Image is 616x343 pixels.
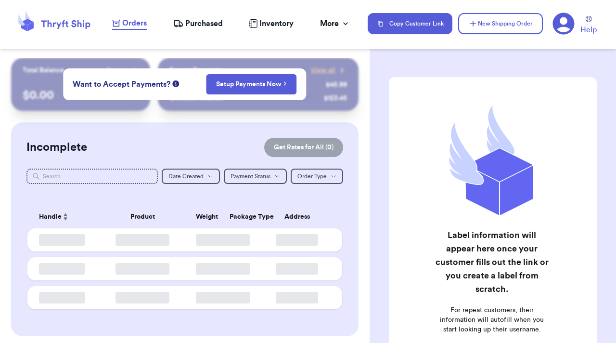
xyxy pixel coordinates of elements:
[62,211,69,223] button: Sort ascending
[39,212,62,222] span: Handle
[169,66,223,75] p: Recent Payments
[435,228,549,296] h2: Label information will appear here once your customer fills out the link or you create a label fr...
[190,205,224,228] th: Weight
[297,173,327,179] span: Order Type
[122,17,147,29] span: Orders
[311,66,335,75] span: View all
[257,205,342,228] th: Address
[106,66,139,75] a: Payout
[224,169,287,184] button: Payment Status
[106,66,127,75] span: Payout
[23,66,64,75] p: Total Balance
[26,140,87,155] h2: Incomplete
[231,173,270,179] span: Payment Status
[216,79,287,89] a: Setup Payments Now
[326,80,347,90] div: $ 45.99
[206,74,297,94] button: Setup Payments Now
[458,13,543,34] button: New Shipping Order
[224,205,257,228] th: Package Type
[73,79,170,90] span: Want to Accept Payments?
[368,13,452,34] button: Copy Customer Link
[291,169,343,184] button: Order Type
[580,16,597,36] a: Help
[26,169,158,184] input: Search
[324,93,347,103] div: $ 123.45
[311,66,347,75] a: View all
[23,88,139,103] p: $ 0.00
[249,18,294,29] a: Inventory
[185,18,223,29] span: Purchased
[320,18,350,29] div: More
[173,18,223,29] a: Purchased
[264,138,343,157] button: Get Rates for All (0)
[168,173,204,179] span: Date Created
[162,169,220,184] button: Date Created
[580,24,597,36] span: Help
[112,17,147,30] a: Orders
[95,205,190,228] th: Product
[435,305,549,334] p: For repeat customers, their information will autofill when you start looking up their username.
[259,18,294,29] span: Inventory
